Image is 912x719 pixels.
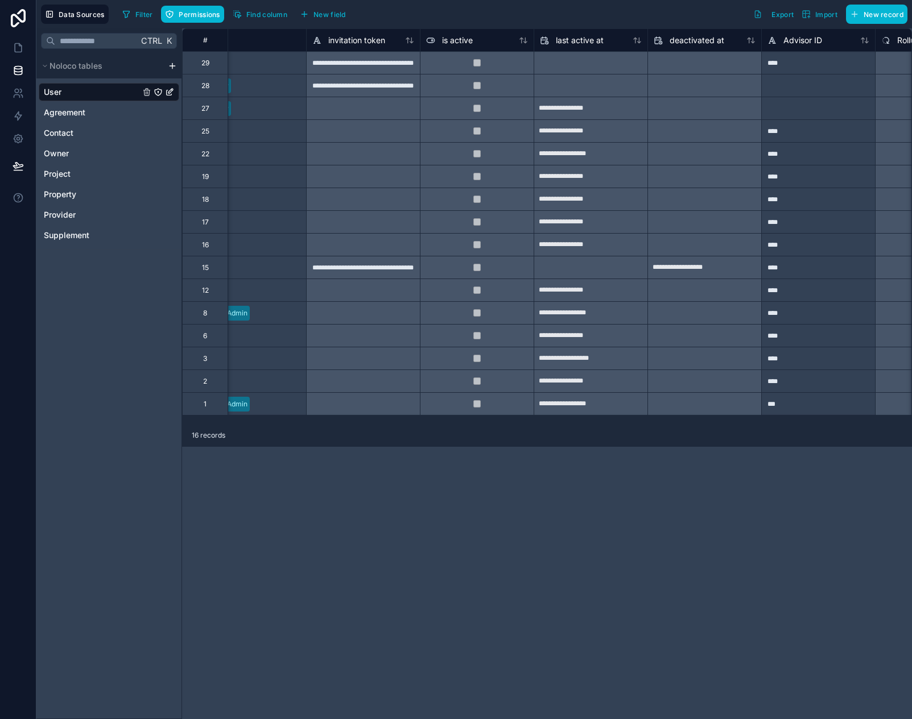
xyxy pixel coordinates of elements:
[201,149,209,159] div: 22
[783,35,822,46] span: Advisor ID
[161,6,228,23] a: Permissions
[442,35,473,46] span: is active
[798,5,841,24] button: Import
[135,10,153,19] span: Filter
[202,218,209,227] div: 17
[41,5,109,24] button: Data Sources
[296,6,350,23] button: New field
[204,400,207,409] div: 1
[202,286,209,295] div: 12
[203,309,207,318] div: 8
[846,5,907,24] button: New record
[229,6,291,23] button: Find column
[864,10,903,19] span: New record
[179,10,220,19] span: Permissions
[165,37,173,45] span: K
[202,240,209,250] div: 16
[203,377,207,386] div: 2
[841,5,907,24] a: New record
[201,127,209,136] div: 25
[118,6,157,23] button: Filter
[328,35,385,46] span: invitation token
[201,104,209,113] div: 27
[313,10,346,19] span: New field
[191,36,219,44] div: #
[202,195,209,204] div: 18
[749,5,798,24] button: Export
[815,10,837,19] span: Import
[59,10,105,19] span: Data Sources
[202,172,209,181] div: 19
[203,331,207,340] div: 6
[201,59,209,68] div: 29
[246,10,287,19] span: Find column
[161,6,224,23] button: Permissions
[556,35,604,46] span: last active at
[670,35,724,46] span: deactivated at
[202,263,209,272] div: 15
[203,354,207,363] div: 3
[140,34,163,48] span: Ctrl
[192,431,225,440] span: 16 records
[771,10,794,19] span: Export
[201,81,209,90] div: 28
